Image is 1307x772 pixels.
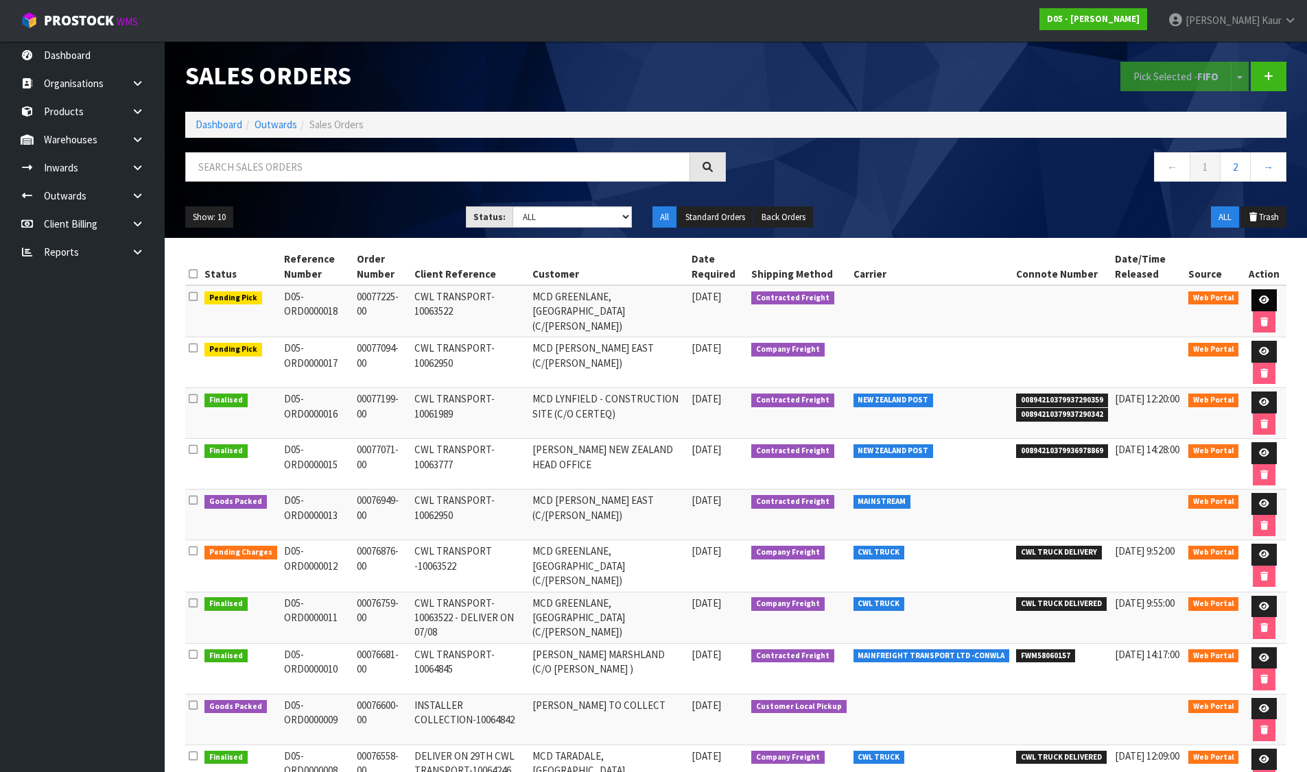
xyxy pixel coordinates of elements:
span: Kaur [1262,14,1282,27]
th: Action [1242,248,1286,285]
span: Goods Packed [204,700,267,714]
span: Contracted Freight [751,495,834,509]
span: Pending Pick [204,291,262,305]
span: [DATE] [692,443,721,456]
span: [DATE] [692,494,721,507]
span: [DATE] [692,648,721,661]
span: NEW ZEALAND POST [853,394,934,407]
td: INSTALLER COLLECTION-10064842 [411,694,529,745]
strong: Status: [473,211,506,223]
span: [DATE] [692,699,721,712]
button: Pick Selected -FIFO [1120,62,1232,91]
span: CWL TRUCK [853,751,905,764]
span: Finalised [204,649,248,663]
span: [DATE] 9:55:00 [1115,596,1175,610]
span: ProStock [44,12,114,29]
td: D05-ORD0000011 [281,592,354,643]
span: Web Portal [1188,495,1239,509]
span: [DATE] [692,290,721,303]
td: 00076759-00 [353,592,411,643]
th: Connote Number [1013,248,1111,285]
td: 00077225-00 [353,285,411,337]
span: 00894210379937290342 [1016,408,1108,422]
button: Standard Orders [678,206,753,228]
a: → [1250,152,1286,182]
span: Contracted Freight [751,394,834,407]
span: CWL TRUCK DELIVERED [1016,751,1107,764]
td: 00077199-00 [353,388,411,439]
span: [PERSON_NAME] [1186,14,1260,27]
td: CWL TRANSPORT-10063777 [411,439,529,490]
td: CWL TRANSPORT-10062950 [411,337,529,388]
td: MCD [PERSON_NAME] EAST (C/[PERSON_NAME]) [529,337,688,388]
span: Finalised [204,751,248,764]
span: 00894210379936978869 [1016,444,1108,458]
td: D05-ORD0000009 [281,694,354,745]
td: [PERSON_NAME] TO COLLECT [529,694,688,745]
span: [DATE] 14:17:00 [1115,648,1179,661]
button: All [652,206,676,228]
span: Web Portal [1188,597,1239,611]
a: ← [1154,152,1190,182]
span: [DATE] [692,544,721,557]
button: Trash [1240,206,1286,228]
span: [DATE] [692,749,721,762]
td: MCD [PERSON_NAME] EAST (C/[PERSON_NAME]) [529,490,688,540]
a: Dashboard [196,118,242,131]
td: MCD GREENLANE, [GEOGRAPHIC_DATA] (C/[PERSON_NAME]) [529,285,688,337]
span: Web Portal [1188,700,1239,714]
td: CWL TRANSPORT-10063522 [411,285,529,337]
span: Company Freight [751,597,825,611]
span: [DATE] 12:20:00 [1115,392,1179,405]
a: 1 [1190,152,1221,182]
td: D05-ORD0000017 [281,337,354,388]
strong: D05 - [PERSON_NAME] [1047,13,1140,25]
span: FWM58060157 [1016,649,1075,663]
td: MCD GREENLANE, [GEOGRAPHIC_DATA] (C/[PERSON_NAME]) [529,540,688,592]
span: Finalised [204,597,248,611]
button: Back Orders [754,206,813,228]
span: Pending Pick [204,343,262,357]
span: Sales Orders [309,118,364,131]
span: CWL TRUCK DELIVERED [1016,597,1107,611]
th: Status [201,248,281,285]
span: [DATE] 12:09:00 [1115,749,1179,762]
span: [DATE] [692,596,721,610]
nav: Page navigation [746,152,1287,186]
td: 00077094-00 [353,337,411,388]
span: Contracted Freight [751,444,834,458]
input: Search sales orders [185,152,690,182]
td: 00076876-00 [353,540,411,592]
span: Company Freight [751,546,825,559]
th: Client Reference [411,248,529,285]
span: Web Portal [1188,343,1239,357]
td: 00077071-00 [353,439,411,490]
span: [DATE] [692,341,721,354]
span: [DATE] 9:52:00 [1115,544,1175,557]
td: [PERSON_NAME] NEW ZEALAND HEAD OFFICE [529,439,688,490]
span: CWL TRUCK [853,546,905,559]
td: D05-ORD0000018 [281,285,354,337]
td: D05-ORD0000015 [281,439,354,490]
th: Date Required [688,248,748,285]
span: CWL TRUCK [853,597,905,611]
span: [DATE] [692,392,721,405]
span: Web Portal [1188,394,1239,407]
a: 2 [1220,152,1251,182]
span: CWL TRUCK DELIVERY [1016,546,1102,559]
td: CWL TRANSPORT-10064845 [411,643,529,694]
button: Show: 10 [185,206,233,228]
th: Reference Number [281,248,354,285]
span: Contracted Freight [751,649,834,663]
th: Customer [529,248,688,285]
td: MCD GREENLANE, [GEOGRAPHIC_DATA] (C/[PERSON_NAME]) [529,592,688,643]
strong: FIFO [1197,70,1218,83]
span: Goods Packed [204,495,267,509]
button: ALL [1211,206,1239,228]
span: 00894210379937290359 [1016,394,1108,407]
small: WMS [117,15,138,28]
td: MCD LYNFIELD - CONSTRUCTION SITE (C/O CERTEQ) [529,388,688,439]
span: Finalised [204,444,248,458]
td: CWL TRANSPORT -10063522 [411,540,529,592]
h1: Sales Orders [185,62,726,90]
